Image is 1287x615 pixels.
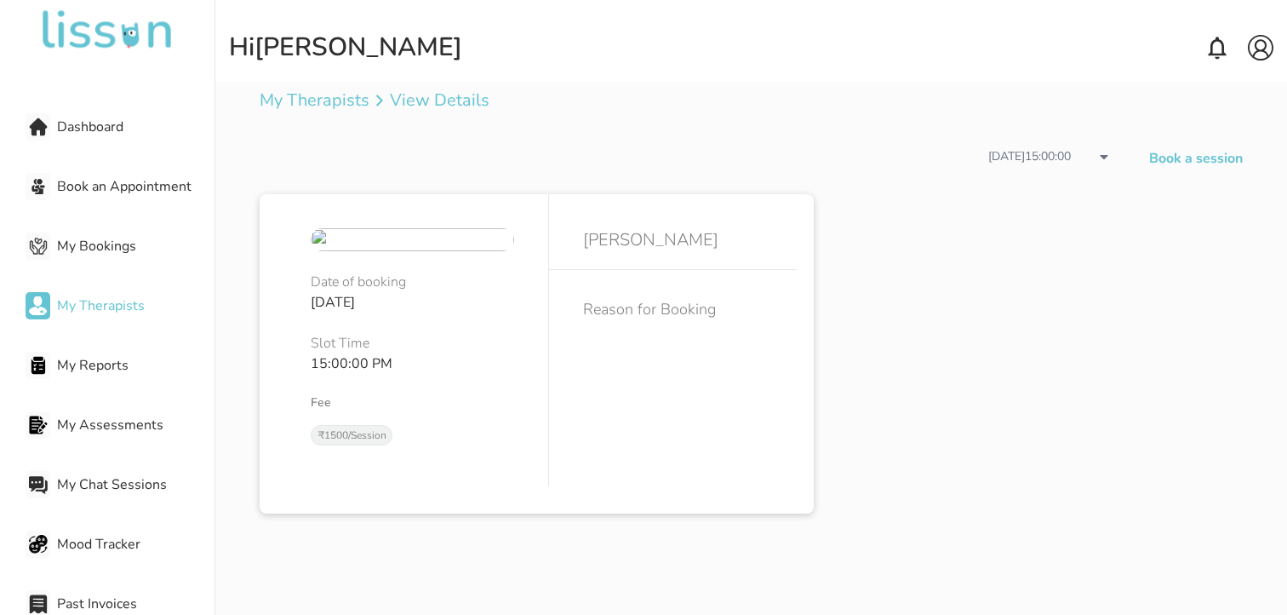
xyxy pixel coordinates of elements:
[583,228,762,252] div: [PERSON_NAME]
[1248,35,1273,60] img: account.svg
[57,176,214,197] span: Book an Appointment
[57,415,214,435] span: My Assessments
[311,394,514,411] div: Fee
[311,333,514,353] div: Slot Time
[29,177,48,196] img: Book an Appointment
[583,297,762,321] div: Reason for Booking
[57,534,214,555] span: Mood Tracker
[57,355,214,376] span: My Reports
[311,292,514,313] p: [DATE]
[29,296,48,315] img: My Therapists
[311,228,514,251] img: 2023-05-12T07:54:51.608Z1683878091608Laharika%20Arasu.jpg
[985,145,1074,169] span: [DATE]15:00:00
[57,117,214,137] span: Dashboard
[57,236,214,256] span: My Bookings
[311,425,392,445] span: ₹ 1500 /Session
[958,143,1135,170] button: [DATE]15:00:00
[311,353,514,374] p: 15:00:00 PM
[57,474,214,495] span: My Chat Sessions
[29,118,48,136] img: Dashboard
[29,416,48,434] img: My Assessments
[260,89,369,112] a: My Therapists
[57,594,214,614] span: Past Invoices
[57,296,214,316] span: My Therapists
[229,32,462,63] div: Hi [PERSON_NAME]
[29,356,48,375] img: My Reports
[39,10,175,51] img: undefined
[29,237,48,256] img: My Bookings
[29,595,48,613] img: Past Invoices
[311,272,514,292] div: Date of booking
[29,535,48,554] img: Mood Tracker
[29,475,48,494] img: My Chat Sessions
[1149,148,1243,169] div: Book a session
